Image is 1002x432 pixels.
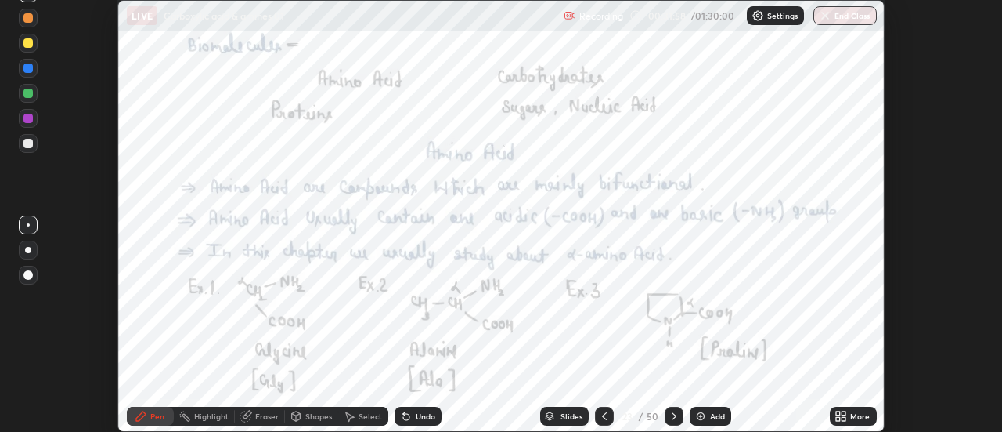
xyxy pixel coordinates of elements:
[150,412,164,420] div: Pen
[132,9,153,22] p: LIVE
[710,412,725,420] div: Add
[751,9,764,22] img: class-settings-icons
[850,412,870,420] div: More
[560,412,582,420] div: Slides
[767,12,798,20] p: Settings
[359,412,382,420] div: Select
[194,412,229,420] div: Highlight
[255,412,279,420] div: Eraser
[164,9,284,22] p: Carboxylic acid & amines 01
[694,410,707,423] img: add-slide-button
[620,412,636,421] div: 23
[564,9,576,22] img: recording.375f2c34.svg
[416,412,435,420] div: Undo
[647,409,658,423] div: 50
[579,10,623,22] p: Recording
[639,412,643,421] div: /
[819,9,831,22] img: end-class-cross
[813,6,877,25] button: End Class
[305,412,332,420] div: Shapes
